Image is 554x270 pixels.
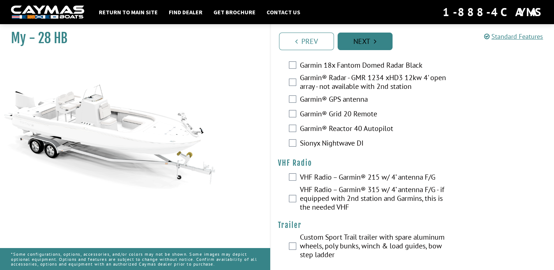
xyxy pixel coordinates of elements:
[300,185,453,213] label: VHF Radio – Garmin® 315 w/ 4’ antenna F/G - if equipped with 2nd station and Garmins, this is the...
[279,33,334,50] a: Prev
[278,221,547,230] h4: Trailer
[165,7,206,17] a: Find Dealer
[278,158,547,168] h4: VHF Radio
[300,233,453,261] label: Custom Sport Trail trailer with spare aluminum wheels, poly bunks, winch & load guides, bow step ...
[300,173,453,183] label: VHF Radio – Garmin® 215 w/ 4’ antenna F/G
[484,32,543,41] a: Standard Features
[300,61,453,71] label: Garmin 18x Fantom Domed Radar Black
[300,95,453,105] label: Garmin® GPS antenna
[95,7,161,17] a: Return to main site
[443,4,543,20] div: 1-888-4CAYMAS
[338,33,393,50] a: Next
[210,7,259,17] a: Get Brochure
[11,248,259,270] p: *Some configurations, options, accessories, and/or colors may not be shown. Some images may depic...
[300,139,453,149] label: Sionyx Nightwave DI
[11,5,84,19] img: white-logo-c9c8dbefe5ff5ceceb0f0178aa75bf4bb51f6bca0971e226c86eb53dfe498488.png
[263,7,304,17] a: Contact Us
[300,124,453,135] label: Garmin® Reactor 40 Autopilot
[11,30,252,46] h1: My - 28 HB
[300,109,453,120] label: Garmin® Grid 20 Remote
[300,73,453,93] label: Garmin® Radar - GMR 1234 xHD3 12kw 4' open array - not available with 2nd station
